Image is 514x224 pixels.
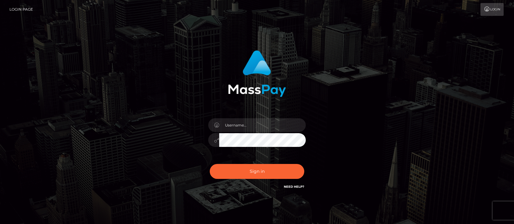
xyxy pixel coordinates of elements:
input: Username... [219,118,306,132]
a: Need Help? [284,185,304,189]
img: MassPay Login [228,50,286,97]
a: Login [480,3,504,16]
a: Login Page [9,3,33,16]
button: Sign in [210,164,304,179]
